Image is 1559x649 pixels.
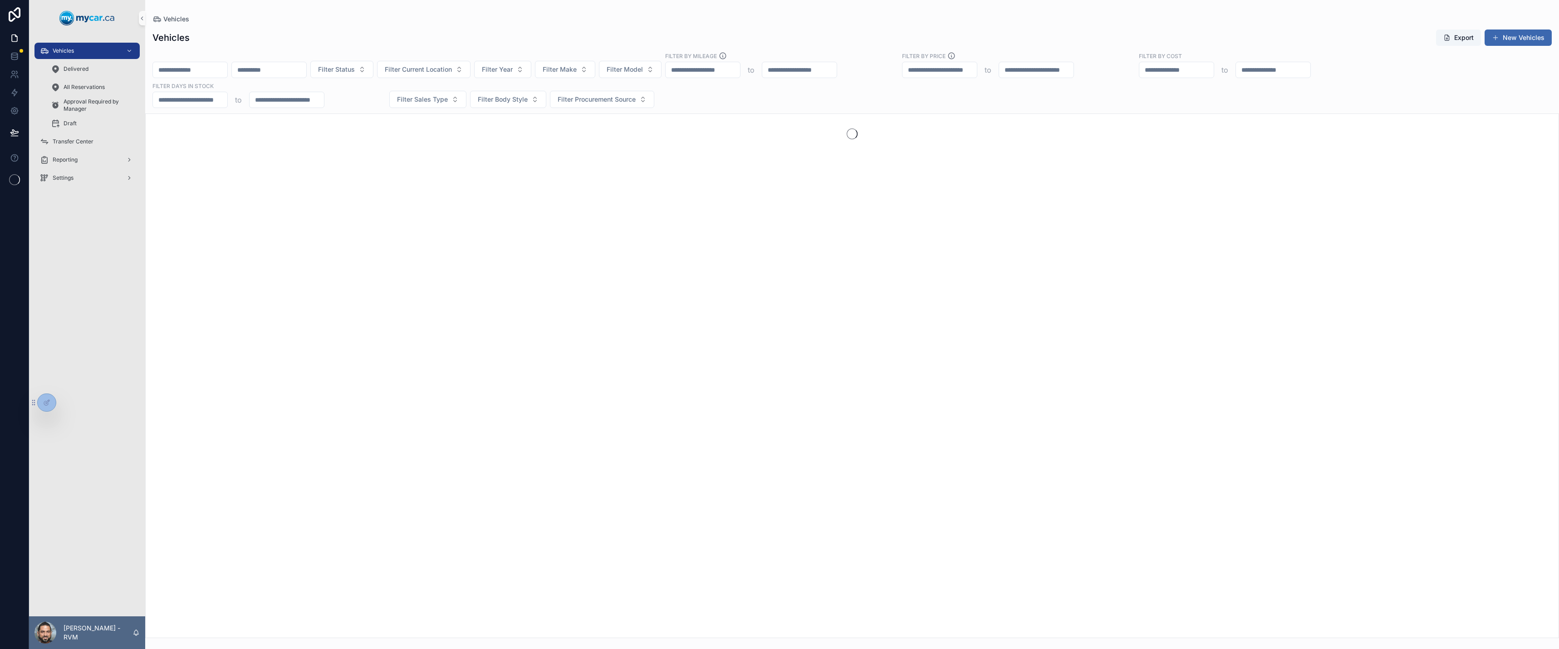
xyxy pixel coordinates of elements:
button: Select Button [310,61,373,78]
label: FILTER BY PRICE [902,52,946,60]
p: to [235,94,242,105]
span: Filter Year [482,65,513,74]
a: Approval Required by Manager [45,97,140,113]
span: Draft [64,120,77,127]
span: Filter Status [318,65,355,74]
span: Filter Make [543,65,577,74]
span: Settings [53,174,74,182]
label: Filter By Mileage [665,52,717,60]
p: to [1221,64,1228,75]
span: Approval Required by Manager [64,98,131,113]
p: [PERSON_NAME] - RVM [64,624,132,642]
span: All Reservations [64,84,105,91]
div: scrollable content [29,36,145,198]
button: Select Button [474,61,531,78]
a: Delivered [45,61,140,77]
p: to [985,64,991,75]
button: Select Button [470,91,546,108]
span: Filter Current Location [385,65,452,74]
span: Transfer Center [53,138,93,145]
label: Filter Days In Stock [152,82,214,90]
a: Reporting [34,152,140,168]
span: Filter Sales Type [397,95,448,104]
button: Export [1436,29,1481,46]
span: Delivered [64,65,88,73]
button: Select Button [599,61,662,78]
button: Select Button [535,61,595,78]
h1: Vehicles [152,31,190,44]
a: All Reservations [45,79,140,95]
span: Filter Model [607,65,643,74]
a: Transfer Center [34,133,140,150]
button: Select Button [389,91,466,108]
p: to [748,64,755,75]
button: Select Button [377,61,471,78]
a: Settings [34,170,140,186]
button: New Vehicles [1485,29,1552,46]
span: Filter Procurement Source [558,95,636,104]
span: Filter Body Style [478,95,528,104]
button: Select Button [550,91,654,108]
span: Reporting [53,156,78,163]
a: Draft [45,115,140,132]
span: Vehicles [53,47,74,54]
a: Vehicles [152,15,189,24]
span: Vehicles [163,15,189,24]
label: FILTER BY COST [1139,52,1182,60]
a: Vehicles [34,43,140,59]
img: App logo [59,11,115,25]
